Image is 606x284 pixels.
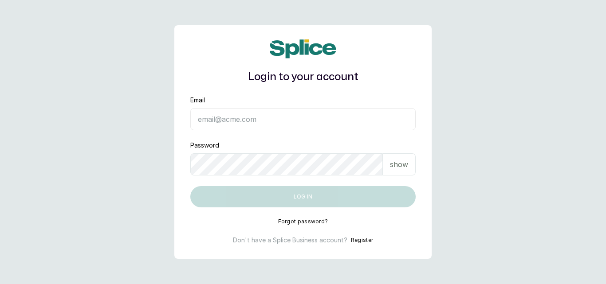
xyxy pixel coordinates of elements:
button: Register [351,236,373,245]
p: Don't have a Splice Business account? [233,236,347,245]
label: Password [190,141,219,150]
h1: Login to your account [190,69,416,85]
input: email@acme.com [190,108,416,130]
button: Log in [190,186,416,207]
button: Forgot password? [278,218,328,225]
label: Email [190,96,205,105]
p: show [390,159,408,170]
